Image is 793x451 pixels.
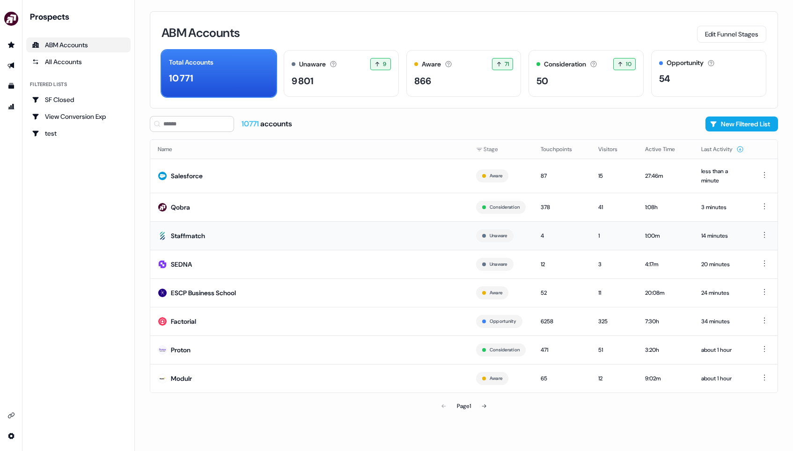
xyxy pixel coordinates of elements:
div: 52 [541,288,583,298]
a: Go to SF Closed [26,92,131,107]
div: 51 [598,345,630,355]
button: Visitors [598,141,629,158]
div: 24 minutes [701,288,744,298]
div: accounts [242,119,292,129]
div: ABM Accounts [32,40,125,50]
button: Unaware [490,260,507,269]
div: Page 1 [457,401,471,411]
div: 3:20h [645,345,686,355]
div: 10 771 [169,71,193,85]
div: 325 [598,317,630,326]
a: Go to attribution [4,99,19,114]
div: Qobra [171,203,190,212]
div: 4 [541,231,583,240]
div: 41 [598,203,630,212]
div: Stage [476,145,526,154]
a: Go to View Conversion Exp [26,109,131,124]
div: test [32,129,125,138]
div: 34 minutes [701,317,744,326]
div: 27:46m [645,171,686,181]
div: 866 [414,74,431,88]
div: 378 [541,203,583,212]
div: Filtered lists [30,80,67,88]
div: 3 minutes [701,203,744,212]
a: Go to test [26,126,131,141]
a: Go to integrations [4,429,19,444]
button: Edit Funnel Stages [697,26,766,43]
div: 1:08h [645,203,686,212]
div: Modulr [171,374,192,383]
div: View Conversion Exp [32,112,125,121]
div: Unaware [299,59,326,69]
div: Total Accounts [169,58,213,67]
div: Consideration [544,59,586,69]
div: 54 [659,72,670,86]
h3: ABM Accounts [162,27,240,39]
div: 9 801 [292,74,314,88]
div: 12 [541,260,583,269]
div: 4:17m [645,260,686,269]
div: Aware [422,59,441,69]
div: less than a minute [701,167,744,185]
button: Unaware [490,232,507,240]
div: 7:30h [645,317,686,326]
button: Aware [490,289,502,297]
button: Consideration [490,346,520,354]
a: Go to integrations [4,408,19,423]
div: SEDNA [171,260,192,269]
button: Last Activity [701,141,744,158]
button: Aware [490,172,502,180]
div: Staffmatch [171,231,205,240]
span: 9 [383,59,386,69]
div: 471 [541,345,583,355]
div: 87 [541,171,583,181]
button: New Filtered List [705,116,778,131]
button: Active Time [645,141,686,158]
div: 6258 [541,317,583,326]
button: Opportunity [490,317,516,326]
span: 71 [505,59,509,69]
button: Consideration [490,203,520,211]
div: about 1 hour [701,374,744,383]
div: 15 [598,171,630,181]
div: Prospects [30,11,131,22]
div: Salesforce [171,171,203,181]
div: SF Closed [32,95,125,104]
div: 1 [598,231,630,240]
div: 20 minutes [701,260,744,269]
div: Proton [171,345,191,355]
div: All Accounts [32,57,125,66]
div: Opportunity [667,58,704,68]
div: 50 [536,74,548,88]
button: Touchpoints [541,141,583,158]
span: 10 [626,59,631,69]
div: 1:00m [645,231,686,240]
a: All accounts [26,54,131,69]
th: Name [150,140,469,159]
div: 11 [598,288,630,298]
a: ABM Accounts [26,37,131,52]
div: 3 [598,260,630,269]
div: 14 minutes [701,231,744,240]
div: about 1 hour [701,345,744,355]
div: 12 [598,374,630,383]
div: ESCP Business School [171,288,236,298]
div: 20:08m [645,288,686,298]
div: Factorial [171,317,196,326]
a: Go to templates [4,79,19,94]
div: 65 [541,374,583,383]
a: Go to prospects [4,37,19,52]
span: 10771 [242,119,260,129]
div: 9:02m [645,374,686,383]
a: Go to outbound experience [4,58,19,73]
button: Aware [490,374,502,383]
